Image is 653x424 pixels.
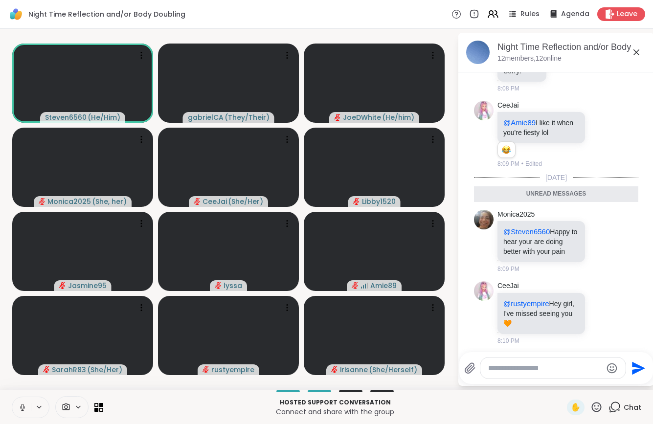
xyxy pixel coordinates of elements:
a: Monica2025 [497,210,535,220]
span: Rules [520,9,540,19]
span: 🧡 [503,319,512,327]
span: JoeDWhite [343,112,381,122]
img: Night Time Reflection and/or Body Doubling, Sep 11 [466,41,490,64]
span: Amie89 [370,281,397,290]
img: https://sharewell-space-live.sfo3.digitaloceanspaces.com/user-generated/31362a71-9c08-4605-8112-5... [474,281,494,301]
span: 8:10 PM [497,336,519,345]
textarea: Type your message [488,363,602,373]
span: • [521,159,523,168]
span: 8:09 PM [497,159,519,168]
span: audio-muted [334,114,341,121]
span: ✋ [571,402,581,413]
span: audio-muted [203,366,209,373]
a: CeeJai [497,101,519,111]
p: Happy to hear your are doing better with your pain [503,227,579,256]
img: https://sharewell-space-live.sfo3.digitaloceanspaces.com/user-generated/41d32855-0ec4-4264-b983-4... [474,210,494,229]
p: 12 members, 12 online [497,54,562,64]
span: 8:08 PM [497,84,519,93]
span: audio-muted [353,198,360,205]
span: ( He/Him ) [88,112,120,122]
span: ( They/Their ) [225,112,270,122]
p: I like it when you're fiesty lol [503,118,579,137]
span: Steven6560 [45,112,87,122]
span: audio-muted [59,282,66,289]
p: Connect and share with the group [109,407,561,417]
span: ( She/Her ) [87,365,122,375]
span: Edited [525,159,542,168]
span: irisanne [340,365,368,375]
span: audio-muted [331,366,338,373]
span: Jasmine95 [68,281,107,290]
span: audio-muted [39,198,45,205]
div: Night Time Reflection and/or Body Doubling, [DATE] [497,41,646,53]
img: https://sharewell-space-live.sfo3.digitaloceanspaces.com/user-generated/31362a71-9c08-4605-8112-5... [474,101,494,120]
span: ( She, her ) [92,197,127,206]
div: Unread messages [474,186,638,202]
span: @Steven6560 [503,227,550,236]
a: CeeJai [497,281,519,291]
span: 8:09 PM [497,265,519,273]
p: Hey girl, I've missed seeing you [503,299,579,328]
p: Hosted support conversation [109,398,561,407]
span: Night Time Reflection and/or Body Doubling [28,9,185,19]
button: Reactions: haha [501,146,511,154]
span: audio-muted [215,282,222,289]
button: Send [626,357,648,379]
span: Libby1520 [362,197,396,206]
span: audio-muted [352,282,359,289]
span: Monica2025 [47,197,91,206]
span: gabrielCA [188,112,224,122]
span: ( She/Herself ) [369,365,417,375]
span: rustyempire [211,365,254,375]
div: Reaction list [498,142,515,157]
span: SarahR83 [52,365,86,375]
button: Emoji picker [606,362,618,374]
span: Agenda [561,9,589,19]
span: CeeJai [203,197,227,206]
span: lyssa [224,281,242,290]
span: Chat [624,402,641,412]
span: @rustyempire [503,299,549,308]
span: [DATE] [540,173,573,182]
img: ShareWell Logomark [8,6,24,22]
span: audio-muted [194,198,201,205]
span: @Amie89 [503,118,536,127]
span: ( She/Her ) [228,197,263,206]
span: Leave [617,9,637,19]
span: audio-muted [43,366,50,373]
span: ( He/him ) [382,112,414,122]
